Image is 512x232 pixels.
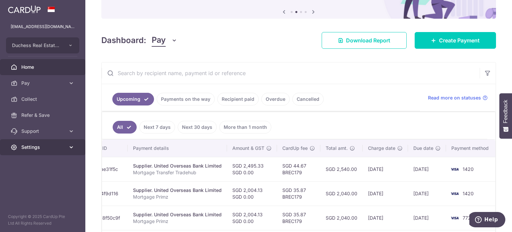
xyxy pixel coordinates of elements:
[428,94,481,101] span: Read more on statuses
[448,165,461,173] img: Bank Card
[277,157,320,181] td: SGD 44.67 BREC179
[6,37,79,53] button: Duchess Real Estate Investment Pte Ltd
[320,181,363,206] td: SGD 2,040.00
[408,181,446,206] td: [DATE]
[227,181,277,206] td: SGD 2,004.13 SGD 0.00
[133,163,222,169] div: Supplier. United Overseas Bank Limited
[363,157,408,181] td: [DATE]
[21,128,65,135] span: Support
[277,181,320,206] td: SGD 35.87 BREC179
[219,121,271,134] a: More than 1 month
[292,93,324,105] a: Cancelled
[133,194,222,200] p: Mortgage Primz
[102,62,480,84] input: Search by recipient name, payment id or reference
[463,191,474,196] span: 1420
[446,140,497,157] th: Payment method
[8,5,41,13] img: CardUp
[157,93,215,105] a: Payments on the way
[133,218,222,225] p: Mortgage Primz
[12,42,61,49] span: Duchess Real Estate Investment Pte Ltd
[363,206,408,230] td: [DATE]
[76,157,128,181] td: txn_0515ae31f5c
[112,93,154,105] a: Upcoming
[133,187,222,194] div: Supplier. United Overseas Bank Limited
[346,36,390,44] span: Download Report
[463,215,474,221] span: 7729
[21,144,65,151] span: Settings
[413,145,433,152] span: Due date
[139,121,175,134] a: Next 7 days
[21,112,65,119] span: Refer & Save
[217,93,259,105] a: Recipient paid
[152,34,177,47] button: Pay
[408,157,446,181] td: [DATE]
[322,32,407,49] a: Download Report
[178,121,217,134] a: Next 30 days
[320,206,363,230] td: SGD 2,040.00
[227,206,277,230] td: SGD 2,004.13 SGD 0.00
[428,94,488,101] a: Read more on statuses
[101,34,146,46] h4: Dashboard:
[415,32,496,49] a: Create Payment
[503,100,509,123] span: Feedback
[469,212,505,229] iframe: Opens a widget where you can find more information
[113,121,137,134] a: All
[76,206,128,230] td: txn_22528f50c9f
[277,206,320,230] td: SGD 35.87 BREC179
[282,145,308,152] span: CardUp fee
[261,93,290,105] a: Overdue
[128,140,227,157] th: Payment details
[133,211,222,218] div: Supplier. United Overseas Bank Limited
[448,214,461,222] img: Bank Card
[363,181,408,206] td: [DATE]
[320,157,363,181] td: SGD 2,540.00
[448,190,461,198] img: Bank Card
[21,64,65,70] span: Home
[499,93,512,139] button: Feedback - Show survey
[439,36,480,44] span: Create Payment
[133,169,222,176] p: Mortgage Transfer Tradehub
[232,145,264,152] span: Amount & GST
[76,181,128,206] td: txn_c2bf4f9d116
[11,23,75,30] p: [EMAIL_ADDRESS][DOMAIN_NAME]
[408,206,446,230] td: [DATE]
[76,140,128,157] th: Payment ID
[21,80,65,86] span: Pay
[463,166,474,172] span: 1420
[21,96,65,102] span: Collect
[227,157,277,181] td: SGD 2,495.33 SGD 0.00
[152,34,166,47] span: Pay
[368,145,395,152] span: Charge date
[326,145,348,152] span: Total amt.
